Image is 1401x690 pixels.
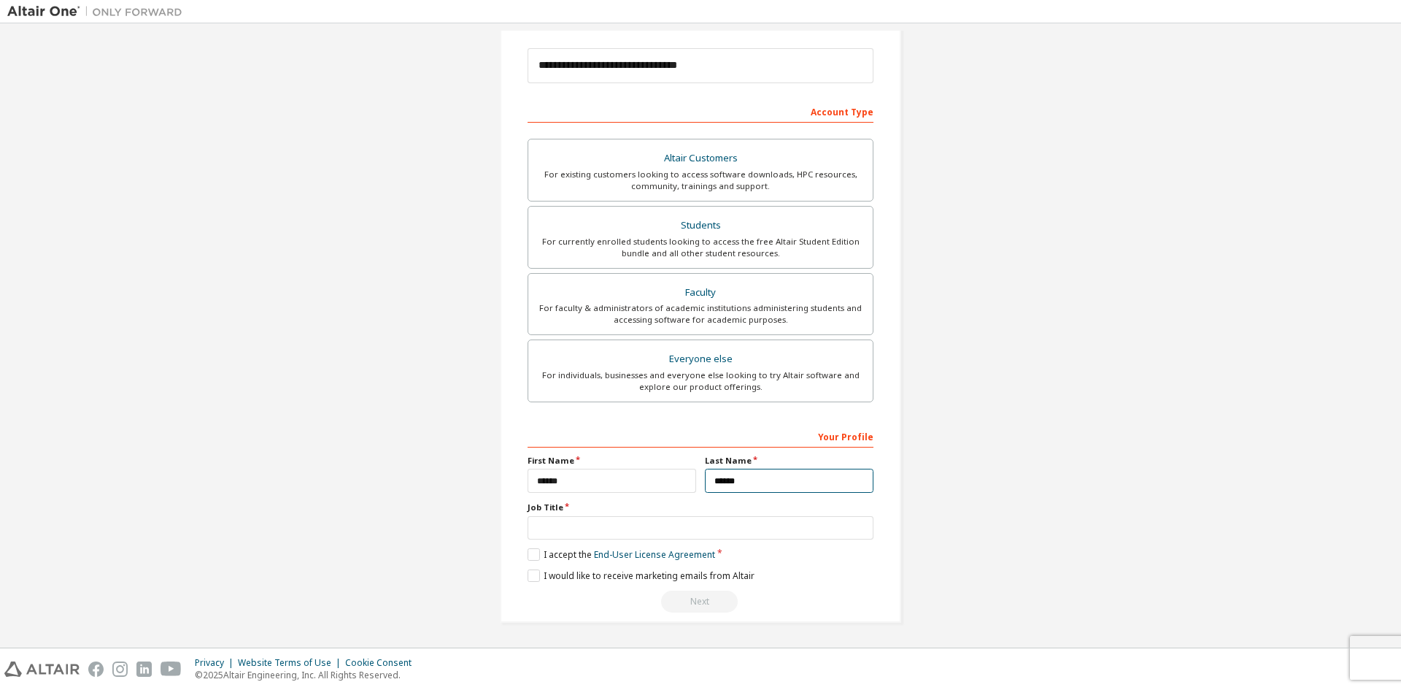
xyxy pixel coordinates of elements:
div: Students [537,215,864,236]
p: © 2025 Altair Engineering, Inc. All Rights Reserved. [195,669,420,681]
div: Account Type [528,99,873,123]
div: Faculty [537,283,864,303]
label: Last Name [705,455,873,467]
label: First Name [528,455,696,467]
label: I would like to receive marketing emails from Altair [528,570,754,582]
div: For individuals, businesses and everyone else looking to try Altair software and explore our prod... [537,369,864,393]
div: For existing customers looking to access software downloads, HPC resources, community, trainings ... [537,169,864,192]
label: Job Title [528,502,873,513]
div: Altair Customers [537,148,864,169]
div: Website Terms of Use [238,657,345,669]
img: instagram.svg [112,662,128,677]
div: For faculty & administrators of academic institutions administering students and accessing softwa... [537,302,864,326]
div: Read and acccept EULA to continue [528,591,873,613]
a: End-User License Agreement [594,548,715,561]
div: Everyone else [537,349,864,369]
div: For currently enrolled students looking to access the free Altair Student Edition bundle and all ... [537,236,864,259]
div: Privacy [195,657,238,669]
img: altair_logo.svg [4,662,80,677]
img: youtube.svg [161,662,182,677]
img: linkedin.svg [136,662,152,677]
label: I accept the [528,548,715,561]
img: Altair One [7,4,190,19]
img: facebook.svg [88,662,104,677]
div: Cookie Consent [345,657,420,669]
div: Your Profile [528,424,873,448]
